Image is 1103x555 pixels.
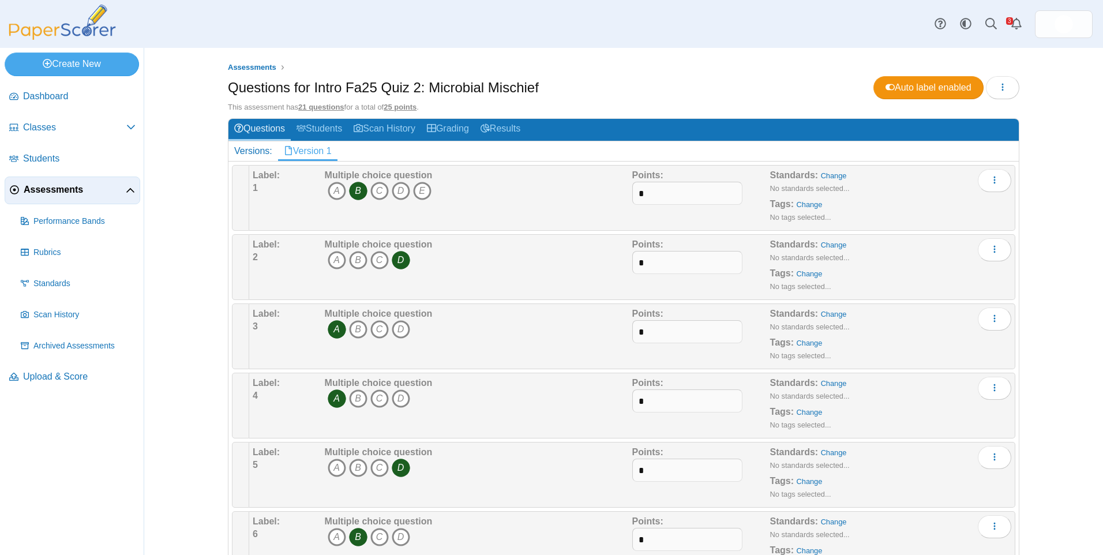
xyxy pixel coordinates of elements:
[253,170,280,180] b: Label:
[770,309,819,318] b: Standards:
[770,282,831,291] small: No tags selected...
[23,90,136,103] span: Dashboard
[475,119,526,140] a: Results
[770,461,850,470] small: No standards selected...
[325,447,433,457] b: Multiple choice question
[632,378,663,388] b: Points:
[770,184,850,193] small: No standards selected...
[770,392,850,400] small: No standards selected...
[328,389,346,408] i: A
[33,247,136,258] span: Rubrics
[770,378,819,388] b: Standards:
[16,332,140,360] a: Archived Assessments
[253,460,258,470] b: 5
[328,528,346,546] i: A
[392,528,410,546] i: D
[770,407,794,417] b: Tags:
[5,32,120,42] a: PaperScorer
[33,278,136,290] span: Standards
[632,309,663,318] b: Points:
[821,448,847,457] a: Change
[770,351,831,360] small: No tags selected...
[253,183,258,193] b: 1
[33,340,136,352] span: Archived Assessments
[632,516,663,526] b: Points:
[228,102,1019,112] div: This assessment has for a total of .
[24,183,126,196] span: Assessments
[1004,12,1029,37] a: Alerts
[348,119,421,140] a: Scan History
[821,379,847,388] a: Change
[770,170,819,180] b: Standards:
[325,516,433,526] b: Multiple choice question
[370,459,389,477] i: C
[392,389,410,408] i: D
[253,252,258,262] b: 2
[225,61,279,75] a: Assessments
[1055,15,1073,33] img: ps.hreErqNOxSkiDGg1
[253,447,280,457] b: Label:
[384,103,417,111] u: 25 points
[632,447,663,457] b: Points:
[392,251,410,269] i: D
[253,516,280,526] b: Label:
[978,307,1011,331] button: More options
[392,320,410,339] i: D
[349,459,367,477] i: B
[821,310,847,318] a: Change
[228,63,276,72] span: Assessments
[873,76,984,99] a: Auto label enabled
[328,459,346,477] i: A
[797,200,823,209] a: Change
[349,320,367,339] i: B
[325,378,433,388] b: Multiple choice question
[632,239,663,249] b: Points:
[978,169,1011,192] button: More options
[291,119,348,140] a: Students
[370,182,389,200] i: C
[228,78,539,97] h1: Questions for Intro Fa25 Quiz 2: Microbial Mischief
[33,309,136,321] span: Scan History
[770,268,794,278] b: Tags:
[821,517,847,526] a: Change
[770,213,831,222] small: No tags selected...
[23,370,136,383] span: Upload & Score
[797,339,823,347] a: Change
[5,5,120,40] img: PaperScorer
[770,239,819,249] b: Standards:
[328,320,346,339] i: A
[253,239,280,249] b: Label:
[770,322,850,331] small: No standards selected...
[16,301,140,329] a: Scan History
[349,528,367,546] i: B
[370,320,389,339] i: C
[349,182,367,200] i: B
[821,241,847,249] a: Change
[23,152,136,165] span: Students
[978,377,1011,400] button: More options
[370,389,389,408] i: C
[325,309,433,318] b: Multiple choice question
[16,239,140,267] a: Rubrics
[228,141,278,161] div: Versions:
[978,238,1011,261] button: More options
[5,177,140,204] a: Assessments
[253,309,280,318] b: Label:
[770,516,819,526] b: Standards:
[770,545,794,555] b: Tags:
[278,141,337,161] a: Version 1
[770,476,794,486] b: Tags:
[298,103,344,111] u: 21 questions
[5,52,139,76] a: Create New
[821,171,847,180] a: Change
[886,82,971,92] span: Auto label enabled
[325,170,433,180] b: Multiple choice question
[392,182,410,200] i: D
[349,251,367,269] i: B
[5,363,140,391] a: Upload & Score
[797,546,823,555] a: Change
[797,269,823,278] a: Change
[770,253,850,262] small: No standards selected...
[328,251,346,269] i: A
[5,145,140,173] a: Students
